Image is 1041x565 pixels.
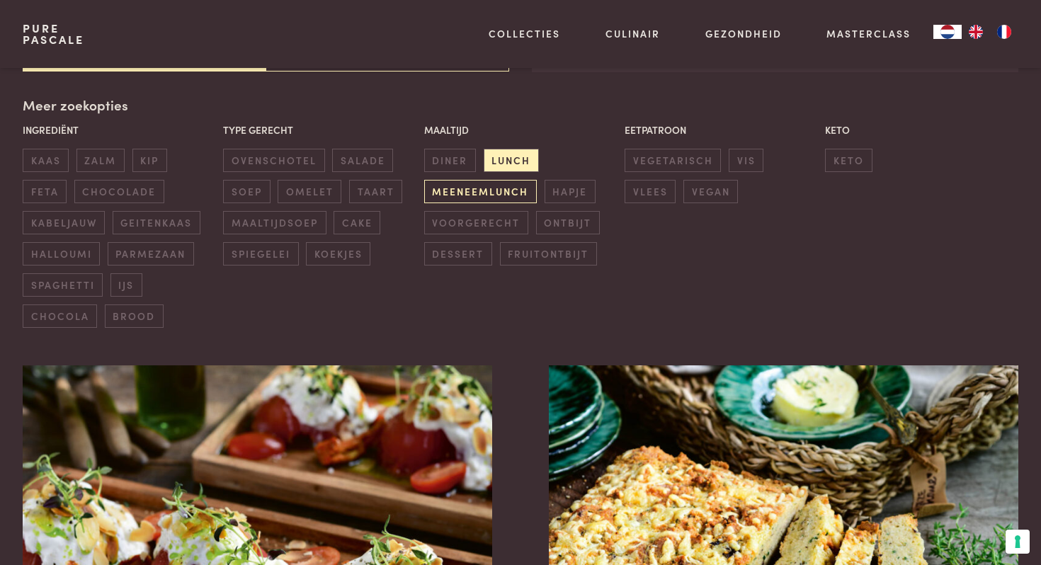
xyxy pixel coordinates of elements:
[76,149,125,172] span: zalm
[683,180,738,203] span: vegan
[605,26,660,41] a: Culinair
[933,25,1018,39] aside: Language selected: Nederlands
[500,242,597,266] span: fruitontbijt
[23,273,103,297] span: spaghetti
[23,304,97,328] span: chocola
[278,180,341,203] span: omelet
[306,242,370,266] span: koekjes
[223,122,416,137] p: Type gerecht
[990,25,1018,39] a: FR
[223,211,326,234] span: maaltijdsoep
[74,180,164,203] span: chocolade
[23,242,100,266] span: halloumi
[625,149,721,172] span: vegetarisch
[424,211,528,234] span: voorgerecht
[223,242,298,266] span: spiegelei
[110,273,142,297] span: ijs
[223,180,270,203] span: soep
[424,242,492,266] span: dessert
[729,149,763,172] span: vis
[108,242,194,266] span: parmezaan
[545,180,596,203] span: hapje
[223,149,324,172] span: ovenschotel
[23,149,69,172] span: kaas
[933,25,962,39] a: NL
[489,26,560,41] a: Collecties
[705,26,782,41] a: Gezondheid
[113,211,200,234] span: geitenkaas
[132,149,167,172] span: kip
[962,25,1018,39] ul: Language list
[334,211,380,234] span: cake
[23,23,84,45] a: PurePascale
[23,122,216,137] p: Ingrediënt
[424,122,618,137] p: Maaltijd
[349,180,402,203] span: taart
[825,122,1018,137] p: Keto
[1006,530,1030,554] button: Uw voorkeuren voor toestemming voor trackingtechnologieën
[484,149,539,172] span: lunch
[332,149,393,172] span: salade
[536,211,600,234] span: ontbijt
[105,304,164,328] span: brood
[625,180,676,203] span: vlees
[424,180,537,203] span: meeneemlunch
[933,25,962,39] div: Language
[625,122,818,137] p: Eetpatroon
[826,26,911,41] a: Masterclass
[23,211,105,234] span: kabeljauw
[23,180,67,203] span: feta
[424,149,476,172] span: diner
[962,25,990,39] a: EN
[825,149,872,172] span: keto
